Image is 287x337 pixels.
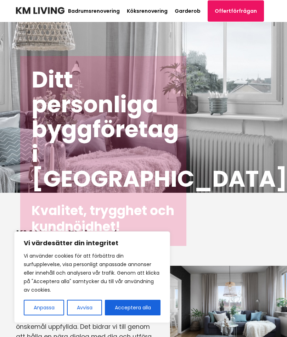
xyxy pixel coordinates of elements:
button: Anpassa [24,300,64,315]
a: Köksrenovering [127,7,168,15]
a: Offertförfrågan [208,0,264,22]
h2: Kvalitet, trygghet och kundnöjdhet! [32,203,175,235]
img: KM Living [16,7,64,14]
h3: KM Living Philosophy [16,227,152,241]
p: Vi värdesätter din integritet [24,239,161,247]
h1: Ditt personliga byggföretag i [GEOGRAPHIC_DATA] [32,67,175,191]
a: Garderob [175,7,201,15]
button: Avvisa [67,300,102,315]
a: Badrumsrenovering [68,7,120,15]
p: Vi använder cookies för att förbättra din surfupplevelse, visa personligt anpassade annonser elle... [24,252,161,294]
button: Acceptera alla [105,300,161,315]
